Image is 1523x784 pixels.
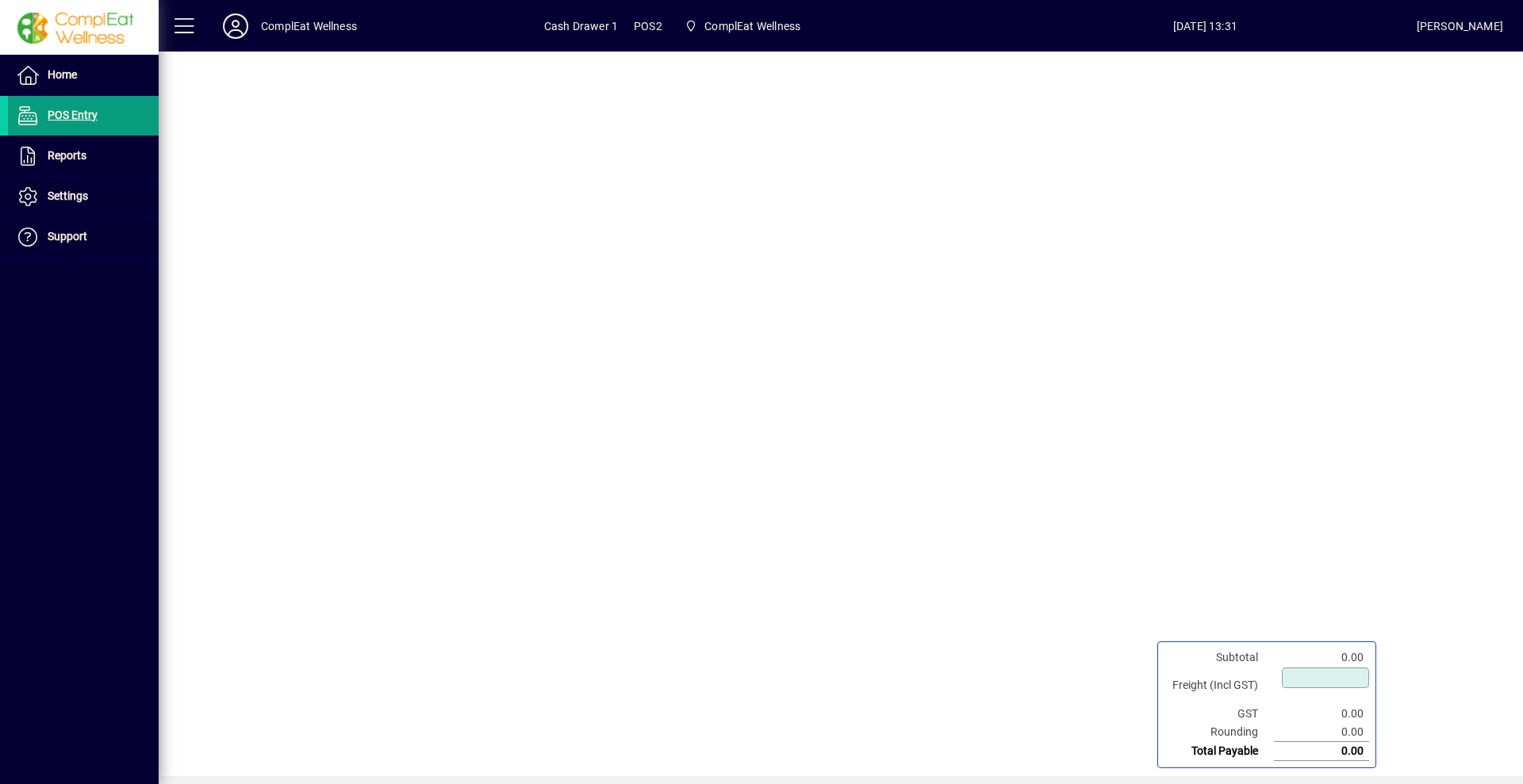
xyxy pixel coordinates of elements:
td: 0.00 [1274,648,1369,667]
span: [DATE] 13:31 [994,13,1417,39]
button: Profile [210,12,261,40]
td: 0.00 [1274,705,1369,723]
td: 0.00 [1274,742,1369,761]
span: Reports [48,149,86,162]
a: Settings [8,177,159,216]
span: ComplEat Wellness [678,12,807,40]
a: Support [8,217,159,257]
span: Home [48,68,77,81]
td: Subtotal [1164,648,1274,667]
td: Total Payable [1164,742,1274,761]
span: Cash Drawer 1 [544,13,618,39]
td: Freight (Incl GST) [1164,667,1274,705]
td: 0.00 [1274,723,1369,742]
span: Support [48,230,87,243]
span: ComplEat Wellness [704,13,800,39]
td: Rounding [1164,723,1274,742]
td: GST [1164,705,1274,723]
div: [PERSON_NAME] [1417,13,1503,39]
span: POS Entry [48,109,98,121]
span: Settings [48,189,88,202]
span: POS2 [634,13,662,39]
div: ComplEat Wellness [261,13,357,39]
a: Reports [8,136,159,176]
a: Home [8,55,159,95]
